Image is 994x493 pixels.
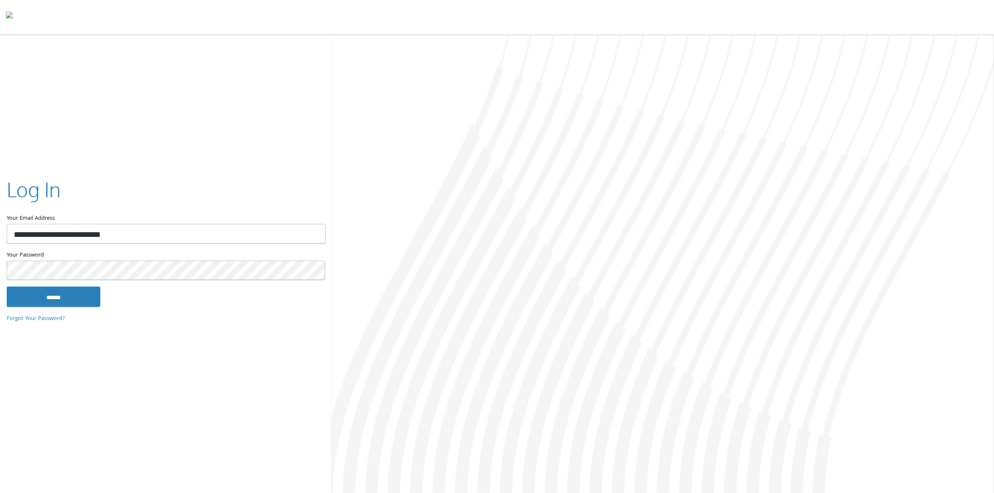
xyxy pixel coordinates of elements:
[6,9,13,25] img: todyl-logo-dark.svg
[308,265,319,275] keeper-lock: Open Keeper Popup
[7,175,61,203] h2: Log In
[7,250,325,261] label: Your Password
[308,229,319,239] keeper-lock: Open Keeper Popup
[7,314,65,323] a: Forgot Your Password?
